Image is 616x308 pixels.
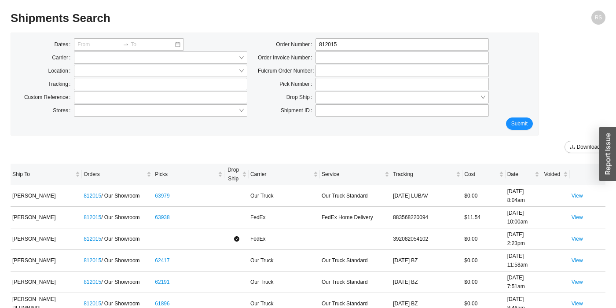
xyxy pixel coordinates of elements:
td: FedEx Home Delivery [320,207,391,228]
td: $0.00 [462,250,505,271]
span: Ship To [12,170,73,179]
button: Submit [506,117,533,130]
td: 392082054102 [391,228,462,250]
th: Date sortable [506,164,541,185]
span: RS [595,11,602,25]
td: Our Truck Standard [320,271,391,293]
label: Pick Number [279,78,315,90]
a: View [572,214,583,220]
th: undefined sortable [570,164,605,185]
span: Date [507,170,533,179]
span: to [123,41,129,48]
td: [PERSON_NAME] [11,250,82,271]
td: [PERSON_NAME] [11,207,82,228]
span: Service [322,170,383,179]
label: Custom Reference [24,91,74,103]
label: Drop Ship [286,91,316,103]
td: FedEx [249,207,320,228]
td: [DATE] 8:04am [506,185,541,207]
input: From [77,40,121,49]
a: View [572,236,583,242]
span: Download [577,143,600,151]
a: View [572,193,583,199]
td: Our Truck [249,250,320,271]
label: Dates [55,38,74,51]
th: Tracking sortable [391,164,462,185]
button: downloadDownload [565,141,605,153]
td: [DATE] BZ [391,250,462,271]
div: / Our Showroom [84,213,151,222]
span: check-circle [234,236,239,242]
th: Drop Ship sortable [224,164,248,185]
td: Our Truck [249,185,320,207]
span: download [570,144,575,150]
th: Picks sortable [153,164,224,185]
td: [DATE] 2:23pm [506,228,541,250]
label: Shipment ID [281,104,315,117]
td: [PERSON_NAME] [11,271,82,293]
th: Service sortable [320,164,391,185]
a: 812015 [84,301,101,307]
th: Cost sortable [462,164,505,185]
td: $0.00 [462,271,505,293]
th: Orders sortable [82,164,153,185]
span: Cost [464,170,497,179]
span: Tracking [393,170,454,179]
a: 812015 [84,279,101,285]
th: Carrier sortable [249,164,320,185]
span: Drop Ship [226,165,240,183]
a: 812015 [84,193,101,199]
td: Our Truck Standard [320,185,391,207]
td: FedEx [249,228,320,250]
input: To [131,40,174,49]
a: 812015 [84,236,101,242]
a: 61896 [155,301,169,307]
td: [DATE] LUBAV [391,185,462,207]
h2: Shipments Search [11,11,457,26]
td: Our Truck Standard [320,250,391,271]
td: [PERSON_NAME] [11,228,82,250]
td: $0.00 [462,185,505,207]
div: / Our Showroom [84,256,151,265]
td: $11.54 [462,207,505,228]
td: [DATE] 7:51am [506,271,541,293]
a: View [572,301,583,307]
div: / Our Showroom [84,191,151,200]
span: Picks [155,170,216,179]
span: Submit [511,119,528,128]
div: / Our Showroom [84,278,151,286]
a: 812015 [84,257,101,264]
a: 62417 [155,257,169,264]
td: [DATE] 10:00am [506,207,541,228]
div: / Our Showroom [84,299,151,308]
td: $0.00 [462,228,505,250]
span: Orders [84,170,145,179]
div: / Our Showroom [84,235,151,243]
label: Order Number [276,38,315,51]
td: [PERSON_NAME] [11,185,82,207]
th: Voided sortable [541,164,570,185]
span: Carrier [250,170,312,179]
a: 62191 [155,279,169,285]
label: Location [48,65,74,77]
th: Ship To sortable [11,164,82,185]
label: Fulcrum Order Number [258,65,315,77]
td: Our Truck [249,271,320,293]
a: 63979 [155,193,169,199]
a: View [572,257,583,264]
span: Voided [543,170,561,179]
a: 812015 [84,214,101,220]
td: [DATE] BZ [391,271,462,293]
td: 883568220094 [391,207,462,228]
label: Stores [53,104,74,117]
label: Order Invoice Number [258,51,315,64]
label: Carrier [52,51,74,64]
a: View [572,279,583,285]
span: swap-right [123,41,129,48]
td: [DATE] 11:58am [506,250,541,271]
a: 63938 [155,214,169,220]
label: Tracking [48,78,74,90]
